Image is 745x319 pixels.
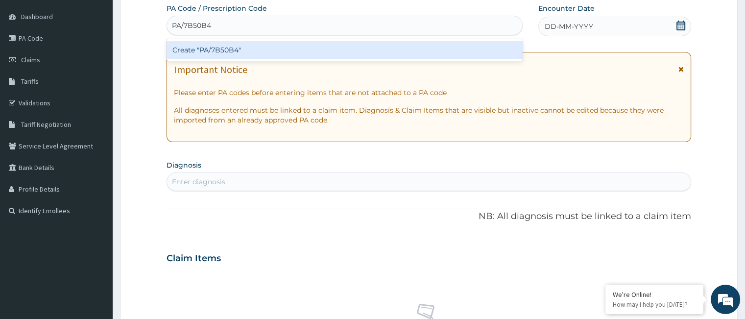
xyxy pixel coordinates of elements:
[613,290,696,299] div: We're Online!
[545,22,593,31] span: DD-MM-YYYY
[167,41,523,59] div: Create "PA/7B50B4"
[167,253,221,264] h3: Claim Items
[21,77,39,86] span: Tariffs
[57,97,135,196] span: We're online!
[174,64,247,75] h1: Important Notice
[5,214,187,248] textarea: Type your message and hit 'Enter'
[161,5,184,28] div: Minimize live chat window
[174,105,683,125] p: All diagnoses entered must be linked to a claim item. Diagnosis & Claim Items that are visible bu...
[172,177,225,187] div: Enter diagnosis
[167,160,201,170] label: Diagnosis
[167,210,691,223] p: NB: All diagnosis must be linked to a claim item
[18,49,40,74] img: d_794563401_company_1708531726252_794563401
[21,120,71,129] span: Tariff Negotiation
[174,88,683,98] p: Please enter PA codes before entering items that are not attached to a PA code
[167,3,267,13] label: PA Code / Prescription Code
[21,12,53,21] span: Dashboard
[613,300,696,309] p: How may I help you today?
[538,3,595,13] label: Encounter Date
[51,55,165,68] div: Chat with us now
[21,55,40,64] span: Claims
